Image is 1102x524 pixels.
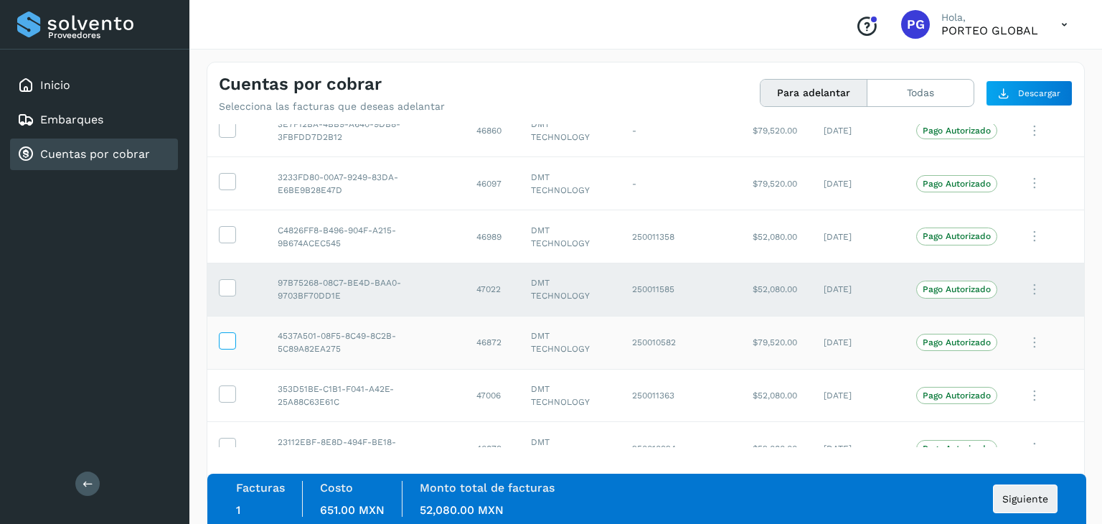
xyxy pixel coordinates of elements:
td: 97B75268-08C7-BE4D-BAA0-9703BF70DD1E [266,263,465,317]
label: Costo [320,481,353,495]
p: Pago Autorizado [923,337,991,347]
td: 3E7F12BA-4BB9-A640-9DB8-3FBFDD7D2B12 [266,104,465,157]
td: - [621,157,741,210]
p: Pago Autorizado [923,284,991,294]
button: Para adelantar [760,80,867,106]
td: 46097 [465,157,519,210]
p: PORTEO GLOBAL [941,24,1038,37]
td: [DATE] [812,422,905,475]
td: 47006 [465,369,519,422]
button: Siguiente [993,485,1058,513]
td: 23112EBF-8E8D-494F-BE18-DF25557C2EA4 [266,422,465,475]
td: C4826FF8-B496-904F-A215-9B674ACEC545 [266,210,465,263]
span: 52,080.00 MXN [420,503,504,517]
td: $79,520.00 [741,157,812,210]
td: DMT TECHNOLOGY [519,210,621,263]
td: 353D51BE-C1B1-F041-A42E-25A88C63E61C [266,369,465,422]
td: [DATE] [812,369,905,422]
td: 3233FD80-00A7-9249-83DA-E6BE9B28E47D [266,157,465,210]
h4: Cuentas por cobrar [219,74,382,95]
td: DMT TECHNOLOGY [519,157,621,210]
a: Embarques [40,113,103,126]
td: 46989 [465,210,519,263]
p: Pago Autorizado [923,444,991,454]
label: Facturas [236,481,285,495]
label: Monto total de facturas [420,481,555,495]
p: Proveedores [48,30,172,40]
td: $52,080.00 [741,422,812,475]
div: Inicio [10,70,178,101]
td: 250011358 [621,210,741,263]
td: 250010582 [621,316,741,369]
td: [DATE] [812,157,905,210]
td: [DATE] [812,316,905,369]
button: Descargar [986,80,1073,106]
span: 1 [236,503,240,517]
td: 250011585 [621,263,741,317]
td: DMT TECHNOLOGY [519,316,621,369]
td: DMT TECHNOLOGY [519,422,621,475]
td: 250011363 [621,369,741,422]
td: 46860 [465,104,519,157]
p: Hola, [941,11,1038,24]
td: [DATE] [812,104,905,157]
p: Pago Autorizado [923,231,991,241]
td: [DATE] [812,210,905,263]
td: $52,080.00 [741,369,812,422]
a: Cuentas por cobrar [40,147,150,161]
button: Todas [867,80,974,106]
td: $52,080.00 [741,263,812,317]
td: 4537A501-08F5-8C49-8C2B-5C89A82EA275 [266,316,465,369]
a: Inicio [40,78,70,92]
p: Selecciona las facturas que deseas adelantar [219,100,445,113]
div: Cuentas por cobrar [10,139,178,170]
span: Descargar [1018,87,1060,100]
p: Pago Autorizado [923,126,991,136]
td: 46879 [465,422,519,475]
td: DMT TECHNOLOGY [519,104,621,157]
td: [DATE] [812,263,905,317]
td: 47022 [465,263,519,317]
td: $79,520.00 [741,104,812,157]
td: 46872 [465,316,519,369]
span: Siguiente [1002,494,1048,504]
td: $79,520.00 [741,316,812,369]
p: Pago Autorizado [923,179,991,189]
div: Embarques [10,104,178,136]
td: - [621,104,741,157]
td: DMT TECHNOLOGY [519,369,621,422]
span: 651.00 MXN [320,503,385,517]
p: Pago Autorizado [923,390,991,401]
td: $52,080.00 [741,210,812,263]
td: 250010924 [621,422,741,475]
td: DMT TECHNOLOGY [519,263,621,317]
